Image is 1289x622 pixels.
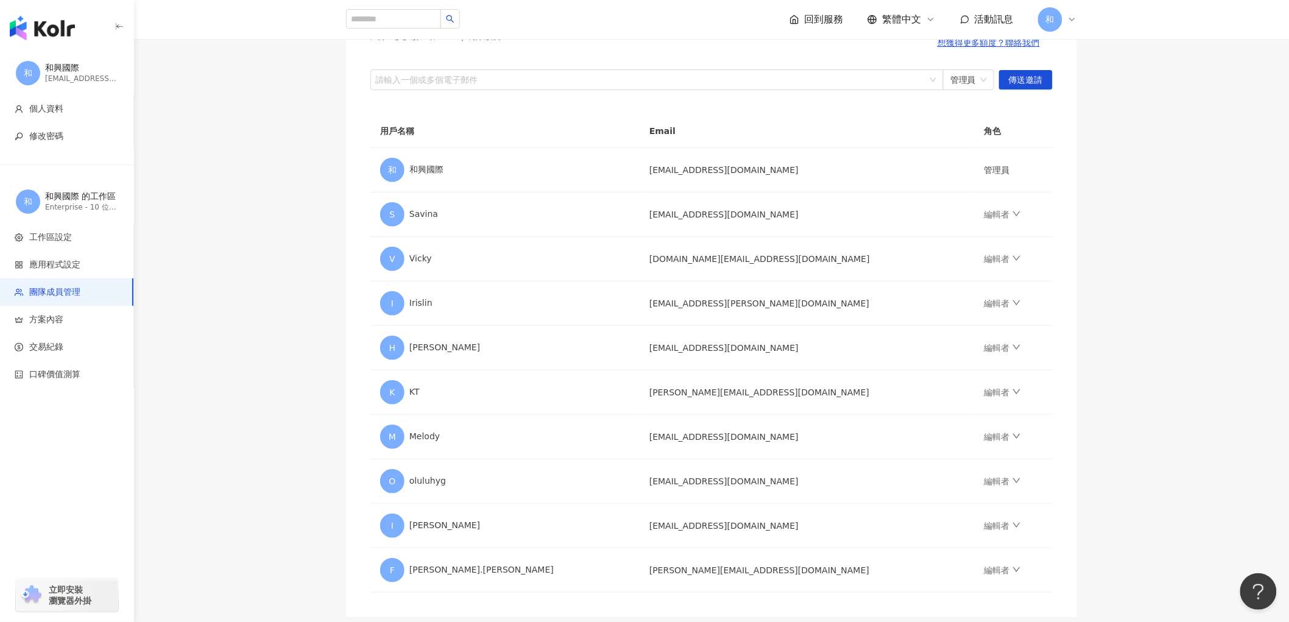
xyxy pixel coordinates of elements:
span: H [389,341,396,355]
span: 交易紀錄 [29,341,63,353]
img: logo [10,16,75,40]
span: I [391,519,394,532]
span: 立即安裝 瀏覽器外掛 [49,584,91,606]
span: down [1012,387,1021,396]
span: 個人資料 [29,103,63,115]
td: [PERSON_NAME][EMAIL_ADDRESS][DOMAIN_NAME] [640,370,974,415]
a: 編輯者 [984,476,1020,486]
span: down [1012,343,1021,352]
span: M [389,430,396,444]
span: down [1012,476,1021,485]
div: Melody [380,425,630,449]
a: chrome extension立即安裝 瀏覽器外掛 [16,579,118,612]
span: 繁體中文 [882,13,921,26]
span: down [1012,565,1021,574]
div: oluluhyg [380,469,630,493]
span: down [1012,254,1021,263]
div: Vicky [380,247,630,271]
div: KT [380,380,630,405]
span: key [15,132,23,141]
th: 用戶名稱 [370,115,640,148]
a: 編輯者 [984,254,1020,264]
th: Email [640,115,974,148]
span: 團隊成員管理 [29,286,80,299]
td: [EMAIL_ADDRESS][PERSON_NAME][DOMAIN_NAME] [640,281,974,326]
span: dollar [15,343,23,352]
span: user [15,105,23,113]
button: 想獲得更多額度？聯絡我們 [925,30,1053,55]
a: 編輯者 [984,299,1020,308]
a: 編輯者 [984,432,1020,442]
div: [PERSON_NAME] [380,336,630,360]
span: 應用程式設定 [29,259,80,271]
div: 和興國際 [45,62,118,74]
span: 想獲得更多額度？聯絡我們 [938,38,1040,48]
span: 和 [388,163,397,177]
div: 和興國際 [380,158,630,182]
span: 活動訊息 [975,13,1014,25]
span: down [1012,210,1021,218]
a: 編輯者 [984,565,1020,575]
div: 和興國際 的工作區 [45,191,118,203]
span: S [390,208,395,221]
span: down [1012,299,1021,307]
span: 工作區設定 [29,231,72,244]
a: 編輯者 [984,343,1020,353]
span: down [1012,521,1021,529]
span: I [391,297,394,310]
span: 方案內容 [29,314,63,326]
span: 和 [1046,13,1054,26]
span: down [1012,432,1021,440]
div: [PERSON_NAME].[PERSON_NAME] [380,558,630,582]
span: F [390,564,395,577]
span: search [446,15,454,23]
div: [EMAIL_ADDRESS][DOMAIN_NAME] [45,74,118,84]
th: 角色 [974,115,1053,148]
td: [EMAIL_ADDRESS][DOMAIN_NAME] [640,326,974,370]
td: [EMAIL_ADDRESS][DOMAIN_NAME] [640,148,974,193]
span: 回到服務 [804,13,843,26]
span: 傳送邀請 [1009,71,1043,90]
span: V [389,252,395,266]
span: 團隊成員人數上限：20 ｜ 剩餘額度：10 [370,30,520,55]
div: Irislin [380,291,630,316]
span: K [389,386,395,399]
a: 編輯者 [984,521,1020,531]
iframe: Help Scout Beacon - Open [1240,573,1277,610]
td: [EMAIL_ADDRESS][DOMAIN_NAME] [640,415,974,459]
td: [DOMAIN_NAME][EMAIL_ADDRESS][DOMAIN_NAME] [640,237,974,281]
span: 管理員 [950,70,987,90]
span: 修改密碼 [29,130,63,143]
a: 回到服務 [789,13,843,26]
td: [EMAIL_ADDRESS][DOMAIN_NAME] [640,193,974,237]
td: [EMAIL_ADDRESS][DOMAIN_NAME] [640,504,974,548]
a: 編輯者 [984,210,1020,219]
button: 傳送邀請 [999,70,1053,90]
span: appstore [15,261,23,269]
td: 管理員 [974,148,1053,193]
div: [PERSON_NAME] [380,514,630,538]
td: [EMAIL_ADDRESS][DOMAIN_NAME] [640,459,974,504]
span: 和 [24,195,32,208]
span: 口碑價值測算 [29,369,80,381]
span: calculator [15,370,23,379]
span: O [389,475,395,488]
img: chrome extension [19,585,43,605]
td: [PERSON_NAME][EMAIL_ADDRESS][DOMAIN_NAME] [640,548,974,593]
div: Enterprise - 10 位成員 [45,202,118,213]
a: 編輯者 [984,387,1020,397]
span: 和 [24,66,32,80]
div: Savina [380,202,630,227]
